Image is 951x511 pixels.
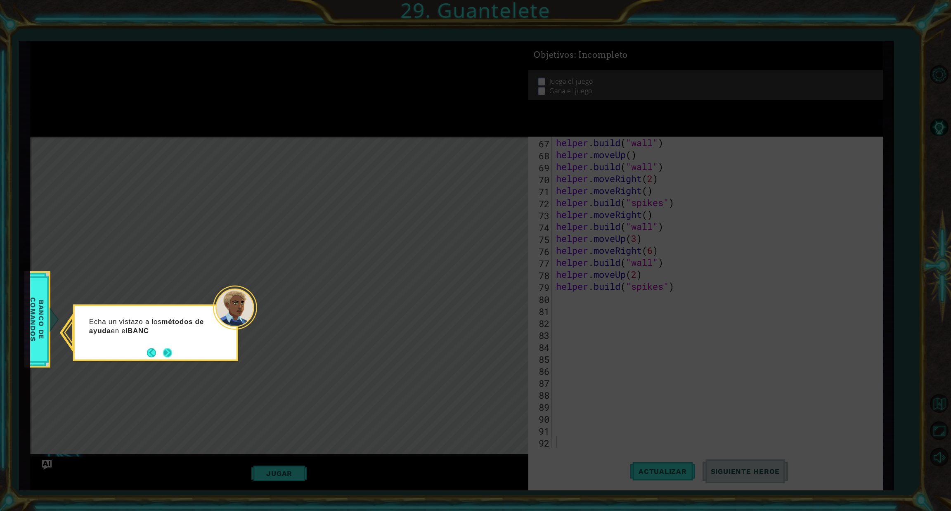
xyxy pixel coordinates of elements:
strong: BANC [128,326,149,334]
button: Next [163,348,172,357]
p: Echa un vistazo a los en el [89,317,213,335]
button: Back [147,348,163,357]
span: Banco de comandos [26,278,48,361]
strong: métodos de ayuda [89,317,204,334]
